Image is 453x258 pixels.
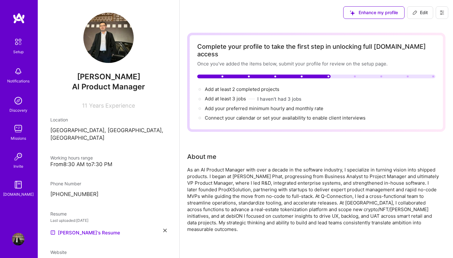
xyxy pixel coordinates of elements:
[10,233,26,245] a: User Avatar
[12,35,25,48] img: setup
[50,217,167,224] div: Last uploaded: [DATE]
[187,152,216,161] div: About me
[163,229,167,232] i: icon Close
[407,6,433,19] button: Edit
[14,163,23,170] div: Invite
[205,96,246,102] span: Add at least 3 jobs
[257,96,301,102] button: I haven't had 3 jobs
[50,211,67,216] span: Resume
[12,65,25,78] img: bell
[3,191,34,198] div: [DOMAIN_NAME]
[197,60,435,67] div: Once you’ve added the items below, submit your profile for review on the setup page.
[13,13,25,24] img: logo
[205,115,366,121] span: Connect your calendar or set your availability to enable client interviews
[50,181,81,186] span: Phone Number
[89,102,135,109] span: Years Experience
[205,105,323,111] span: Add your preferred minimum hourly and monthly rate
[11,135,26,142] div: Missions
[12,94,25,107] img: discovery
[205,86,279,92] span: Add at least 2 completed projects
[187,166,439,233] div: As an AI Product Manager with over a decade in the software industry, I specialize in turning vis...
[197,43,435,58] div: Complete your profile to take the first step in unlocking full [DOMAIN_NAME] access
[12,178,25,191] img: guide book
[9,107,27,114] div: Discovery
[50,230,55,235] img: Resume
[50,229,120,236] a: [PERSON_NAME]'s Resume
[83,13,134,63] img: User Avatar
[50,155,93,160] span: Working hours range
[13,48,24,55] div: Setup
[50,127,167,142] p: [GEOGRAPHIC_DATA], [GEOGRAPHIC_DATA], [GEOGRAPHIC_DATA]
[12,122,25,135] img: teamwork
[50,116,167,123] div: Location
[50,161,167,168] div: From 8:30 AM to 7:30 PM
[7,78,30,84] div: Notifications
[50,72,167,81] span: [PERSON_NAME]
[12,233,25,245] img: User Avatar
[50,250,67,255] span: Website
[412,9,428,16] span: Edit
[82,102,87,109] span: 11
[12,150,25,163] img: Invite
[50,191,167,198] p: [PHONE_NUMBER]
[72,82,145,91] span: AI Product Manager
